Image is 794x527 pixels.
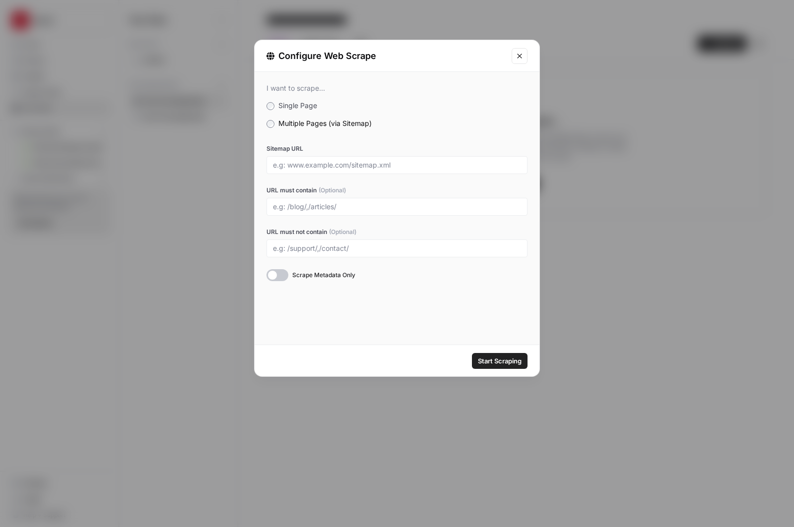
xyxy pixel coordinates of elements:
label: Sitemap URL [266,144,528,153]
input: Multiple Pages (via Sitemap) [266,120,274,128]
div: I want to scrape... [266,84,528,93]
label: URL must not contain [266,228,528,236]
input: Single Page [266,102,274,110]
span: (Optional) [329,228,356,236]
span: Single Page [278,101,317,110]
button: Close modal [512,48,528,64]
span: (Optional) [319,186,346,195]
label: URL must contain [266,186,528,195]
span: Multiple Pages (via Sitemap) [278,119,372,127]
span: Scrape Metadata Only [292,271,355,280]
div: Configure Web Scrape [266,49,506,63]
span: Start Scraping [478,356,522,366]
input: e.g: /support/,/contact/ [273,244,521,253]
input: e.g: www.example.com/sitemap.xml [273,161,521,170]
input: e.g: /blog/,/articles/ [273,202,521,211]
button: Start Scraping [472,353,528,369]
